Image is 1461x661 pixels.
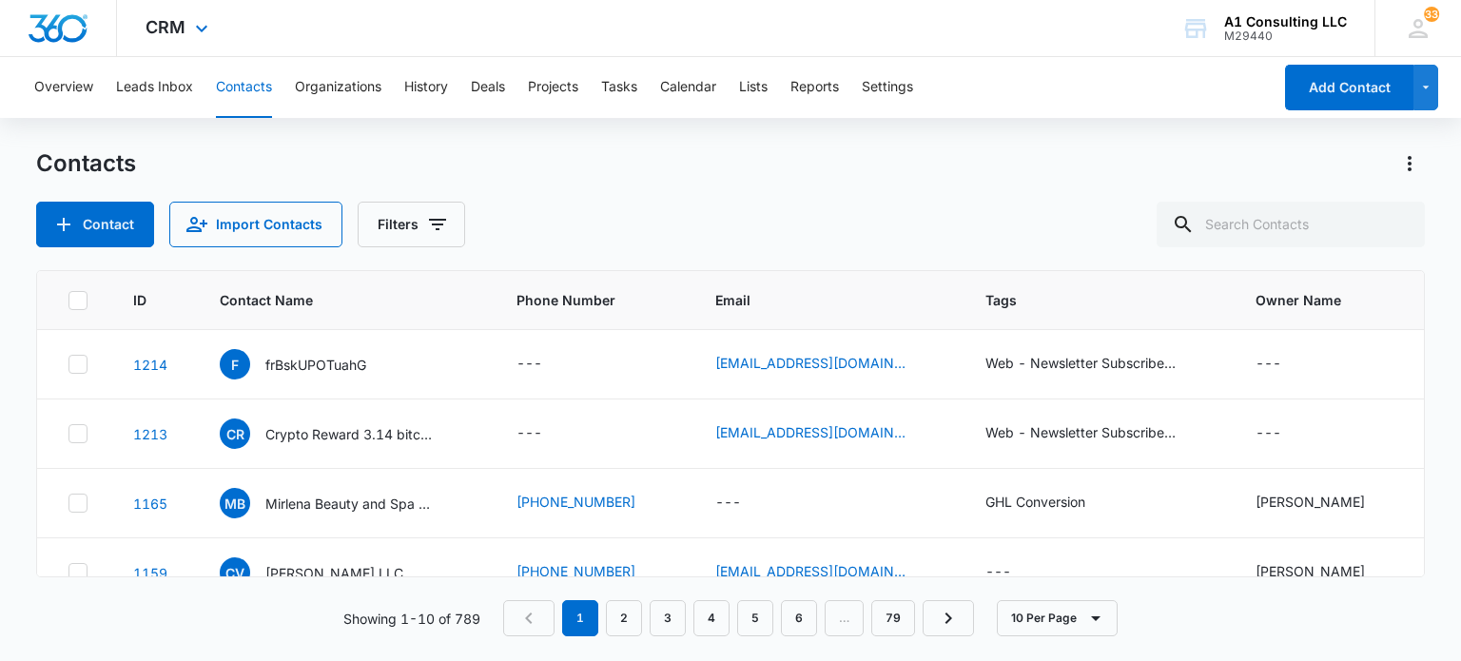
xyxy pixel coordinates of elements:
[516,492,635,512] a: [PHONE_NUMBER]
[1394,148,1425,179] button: Actions
[1157,202,1425,247] input: Search Contacts
[471,57,505,118] button: Deals
[343,609,480,629] p: Showing 1-10 of 789
[516,492,670,515] div: Phone Number - 3479631217 - Select to Edit Field
[220,349,250,379] span: f
[985,561,1045,584] div: Tags - - Select to Edit Field
[715,561,940,584] div: Email - service@familyfreshlogistics.com - Select to Edit Field
[715,492,775,515] div: Email - - Select to Edit Field
[997,600,1118,636] button: 10 Per Page
[528,57,578,118] button: Projects
[871,600,915,636] a: Page 79
[146,17,185,37] span: CRM
[265,355,366,375] p: frBskUPOTuahG
[985,492,1085,512] div: GHL Conversion
[715,561,906,581] a: [EMAIL_ADDRESS][DOMAIN_NAME]
[220,557,250,588] span: CV
[516,422,576,445] div: Phone Number - - Select to Edit Field
[650,600,686,636] a: Page 3
[358,202,465,247] button: Filters
[516,561,670,584] div: Phone Number - 5514040327 - Select to Edit Field
[562,600,598,636] em: 1
[133,565,167,581] a: Navigate to contact details page for Cristian VALENTIN LLC
[660,57,716,118] button: Calendar
[1256,422,1281,445] div: ---
[862,57,913,118] button: Settings
[516,290,670,310] span: Phone Number
[715,422,906,442] a: [EMAIL_ADDRESS][DOMAIN_NAME]
[1285,65,1413,110] button: Add Contact
[985,290,1182,310] span: Tags
[516,561,635,581] a: [PHONE_NUMBER]
[715,492,741,515] div: ---
[985,492,1120,515] div: Tags - GHL Conversion - Select to Edit Field
[220,488,250,518] span: MB
[133,426,167,442] a: Navigate to contact details page for Crypto Reward 3.14 bitcoin detected. Claim here https//graph...
[265,424,437,444] p: Crypto Reward 3.14 bitcoin detected. Claim here https//[DOMAIN_NAME][URL]
[985,353,1210,376] div: Tags - Web - Newsletter Subscribe Form - Select to Edit Field
[715,290,912,310] span: Email
[220,488,471,518] div: Contact Name - Mirlena Beauty and Spa LLC - Select to Edit Field
[1424,7,1439,22] div: notifications count
[715,353,906,373] a: [EMAIL_ADDRESS][DOMAIN_NAME]
[36,202,154,247] button: Add Contact
[516,422,542,445] div: ---
[404,57,448,118] button: History
[220,349,400,379] div: Contact Name - frBskUPOTuahG - Select to Edit Field
[781,600,817,636] a: Page 6
[985,353,1176,373] div: Web - Newsletter Subscribe Form
[34,57,93,118] button: Overview
[133,290,146,310] span: ID
[116,57,193,118] button: Leads Inbox
[1424,7,1439,22] span: 33
[1256,561,1365,581] div: [PERSON_NAME]
[295,57,381,118] button: Organizations
[985,422,1210,445] div: Tags - Web - Newsletter Subscribe Form - Select to Edit Field
[133,357,167,373] a: Navigate to contact details page for frBskUPOTuahG
[1256,492,1399,515] div: Owner Name - Fineta Garcia - Select to Edit Field
[133,496,167,512] a: Navigate to contact details page for Mirlena Beauty and Spa LLC
[601,57,637,118] button: Tasks
[790,57,839,118] button: Reports
[737,600,773,636] a: Page 5
[739,57,768,118] button: Lists
[923,600,974,636] a: Next Page
[1224,29,1347,43] div: account id
[715,353,940,376] div: Email - oharurusoxef95@gmail.com - Select to Edit Field
[1256,422,1315,445] div: Owner Name - - Select to Edit Field
[1224,14,1347,29] div: account name
[216,57,272,118] button: Contacts
[220,290,443,310] span: Contact Name
[1256,561,1399,584] div: Owner Name - Cristian Valentin - Select to Edit Field
[606,600,642,636] a: Page 2
[1256,353,1315,376] div: Owner Name - - Select to Edit Field
[220,418,250,449] span: CR
[1256,353,1281,376] div: ---
[220,418,471,449] div: Contact Name - Crypto Reward 3.14 bitcoin detected. Claim here https//graph.org/WITHDRAW-BITCOIN-...
[985,422,1176,442] div: Web - Newsletter Subscribe Form
[516,353,542,376] div: ---
[36,149,136,178] h1: Contacts
[693,600,730,636] a: Page 4
[503,600,974,636] nav: Pagination
[985,561,1011,584] div: ---
[1256,492,1365,512] div: [PERSON_NAME]
[715,422,940,445] div: Email - azizxkill1@setxko.com - Select to Edit Field
[516,353,576,376] div: Phone Number - - Select to Edit Field
[265,494,437,514] p: Mirlena Beauty and Spa LLC
[169,202,342,247] button: Import Contacts
[220,557,438,588] div: Contact Name - Cristian VALENTIN LLC - Select to Edit Field
[265,563,403,583] p: [PERSON_NAME] LLC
